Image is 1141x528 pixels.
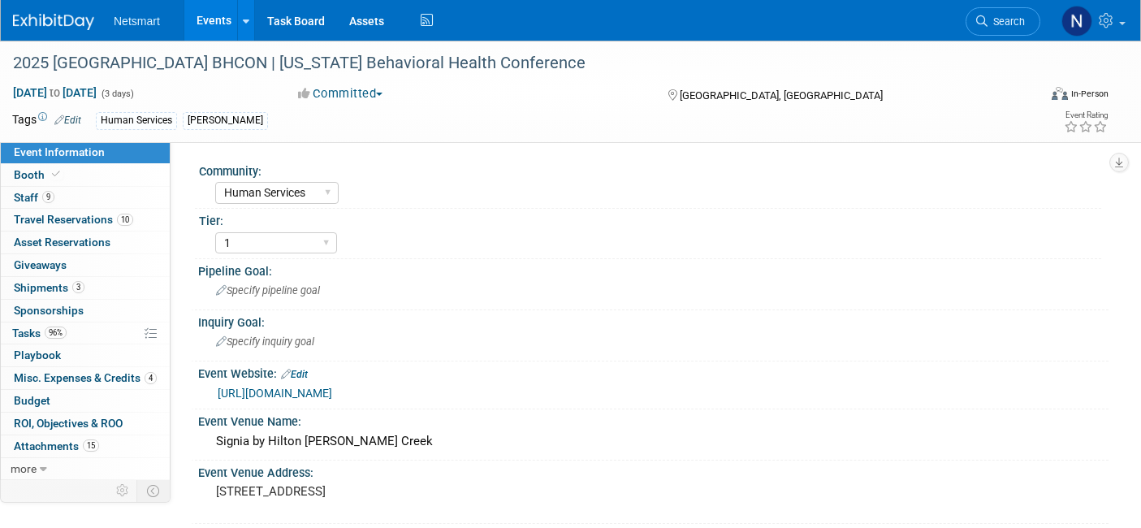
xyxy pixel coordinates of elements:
span: 15 [83,439,99,452]
span: Search [988,15,1025,28]
span: Netsmart [114,15,160,28]
span: Event Information [14,145,105,158]
td: Tags [12,111,81,130]
a: Budget [1,390,170,412]
a: Asset Reservations [1,232,170,253]
span: Misc. Expenses & Credits [14,371,157,384]
a: more [1,458,170,480]
img: ExhibitDay [13,14,94,30]
span: ROI, Objectives & ROO [14,417,123,430]
a: Tasks96% [1,322,170,344]
div: Community: [199,159,1101,180]
div: Event Format [946,84,1109,109]
a: Staff9 [1,187,170,209]
div: Event Venue Name: [198,409,1109,430]
span: Travel Reservations [14,213,133,226]
a: ROI, Objectives & ROO [1,413,170,435]
div: Event Venue Address: [198,461,1109,481]
span: Asset Reservations [14,236,110,249]
img: Format-Inperson.png [1052,87,1068,100]
div: Tier: [199,209,1101,229]
span: 96% [45,327,67,339]
span: more [11,462,37,475]
img: Nina Finn [1061,6,1092,37]
div: 2025 [GEOGRAPHIC_DATA] BHCON | [US_STATE] Behavioral Health Conference [7,49,1015,78]
span: Tasks [12,327,67,340]
span: 4 [145,372,157,384]
a: Attachments15 [1,435,170,457]
span: [DATE] [DATE] [12,85,97,100]
div: Event Website: [198,361,1109,383]
a: Sponsorships [1,300,170,322]
span: Shipments [14,281,84,294]
div: Signia by Hilton [PERSON_NAME] Creek [210,429,1096,454]
span: Playbook [14,348,61,361]
a: Giveaways [1,254,170,276]
span: to [47,86,63,99]
pre: [STREET_ADDRESS] [216,484,560,499]
a: Edit [54,115,81,126]
div: Inquiry Goal: [198,310,1109,331]
a: Edit [281,369,308,380]
a: [URL][DOMAIN_NAME] [218,387,332,400]
div: Pipeline Goal: [198,259,1109,279]
i: Booth reservation complete [52,170,60,179]
span: Attachments [14,439,99,452]
span: [GEOGRAPHIC_DATA], [GEOGRAPHIC_DATA] [680,89,883,102]
span: Specify inquiry goal [216,335,314,348]
span: 10 [117,214,133,226]
span: Specify pipeline goal [216,284,320,296]
span: 9 [42,191,54,203]
td: Toggle Event Tabs [137,480,171,501]
div: Human Services [96,112,177,129]
a: Travel Reservations10 [1,209,170,231]
span: Staff [14,191,54,204]
a: Shipments3 [1,277,170,299]
td: Personalize Event Tab Strip [109,480,137,501]
a: Search [966,7,1040,36]
a: Playbook [1,344,170,366]
span: Booth [14,168,63,181]
button: Committed [292,85,389,102]
a: Booth [1,164,170,186]
div: [PERSON_NAME] [183,112,268,129]
span: Sponsorships [14,304,84,317]
span: (3 days) [100,89,134,99]
div: In-Person [1070,88,1109,100]
div: Event Rating [1064,111,1108,119]
a: Event Information [1,141,170,163]
span: Budget [14,394,50,407]
span: Giveaways [14,258,67,271]
a: Misc. Expenses & Credits4 [1,367,170,389]
span: 3 [72,281,84,293]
